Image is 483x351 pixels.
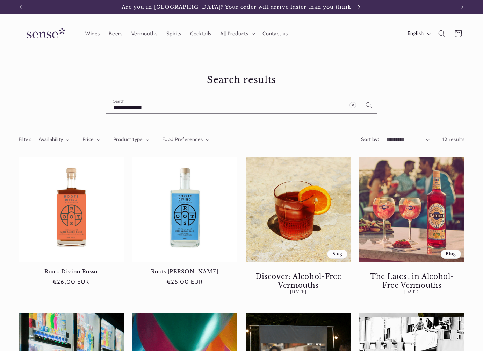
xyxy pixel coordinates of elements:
[162,136,203,142] span: Food Preferences
[19,24,71,44] img: Sense
[442,136,464,142] span: 12 results
[166,30,181,37] span: Spirits
[434,26,450,42] summary: Search
[361,97,377,113] button: Search
[345,97,361,113] button: Clear search term
[39,136,69,143] summary: Availability (0 selected)
[39,136,63,142] span: Availability
[19,74,465,86] h1: Search results
[403,27,434,41] button: English
[190,30,211,37] span: Cocktails
[131,30,158,37] span: Vermouths
[361,136,379,142] label: Sort by:
[162,136,209,143] summary: Food Preferences (0 selected)
[16,21,74,47] a: Sense
[367,272,457,290] a: The Latest in Alcohol-Free Vermouths
[82,136,94,142] span: Price
[258,26,293,41] a: Contact us
[132,268,237,275] a: Roots [PERSON_NAME]
[186,26,216,41] a: Cocktails
[122,4,353,10] span: Are you in [GEOGRAPHIC_DATA]? Your order will arrive faster than you think.
[82,136,100,143] summary: Price
[113,136,143,142] span: Product type
[253,272,344,290] a: Discover: Alcohol-Free Vermouths
[85,30,100,37] span: Wines
[408,30,424,37] span: English
[262,30,288,37] span: Contact us
[113,136,149,143] summary: Product type (0 selected)
[81,26,104,41] a: Wines
[19,268,124,275] a: Roots Divino Rosso
[104,26,127,41] a: Beers
[220,30,248,37] span: All Products
[162,26,186,41] a: Spirits
[216,26,258,41] summary: All Products
[127,26,162,41] a: Vermouths
[109,30,122,37] span: Beers
[19,136,32,143] h2: Filter:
